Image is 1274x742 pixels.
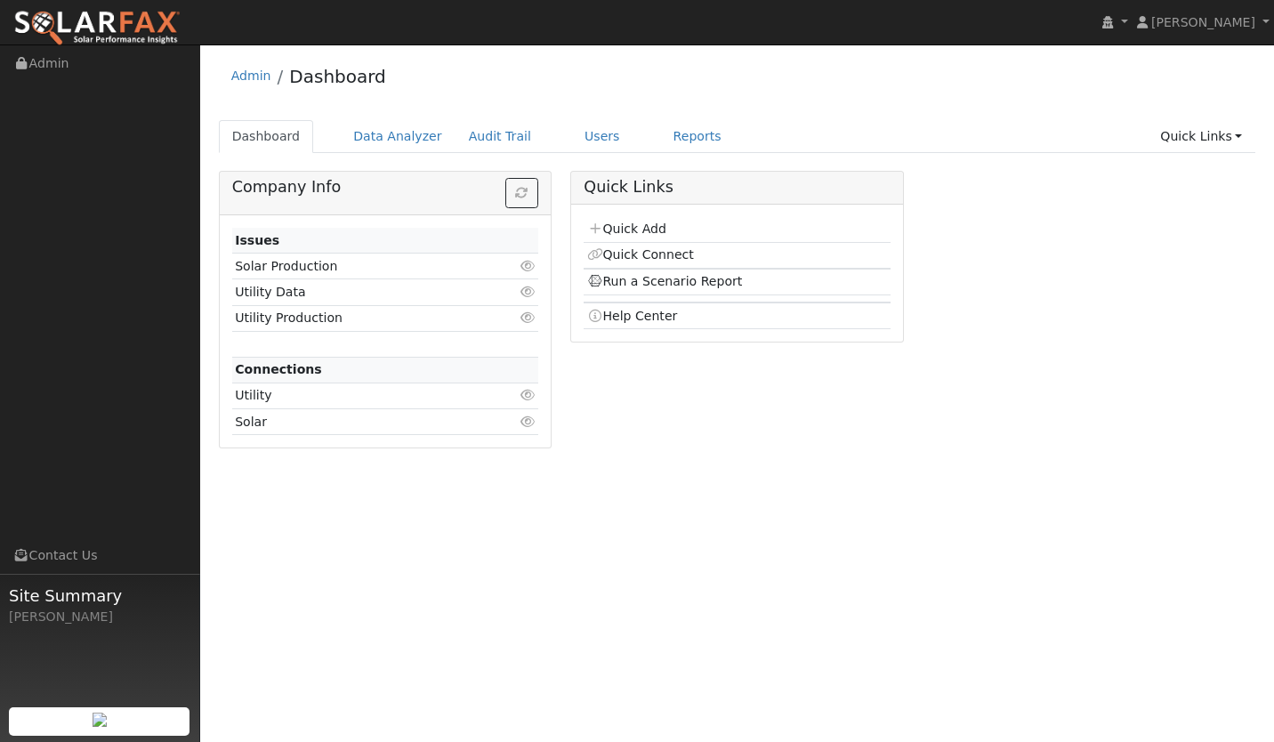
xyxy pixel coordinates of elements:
[520,260,536,272] i: Click to view
[660,120,735,153] a: Reports
[232,279,489,305] td: Utility Data
[232,305,489,331] td: Utility Production
[232,178,538,197] h5: Company Info
[235,233,279,247] strong: Issues
[1151,15,1255,29] span: [PERSON_NAME]
[340,120,456,153] a: Data Analyzer
[289,66,386,87] a: Dashboard
[456,120,544,153] a: Audit Trail
[9,584,190,608] span: Site Summary
[520,389,536,401] i: Click to view
[232,409,489,435] td: Solar
[235,362,322,376] strong: Connections
[232,383,489,408] td: Utility
[587,309,678,323] a: Help Center
[587,247,694,262] a: Quick Connect
[584,178,890,197] h5: Quick Links
[232,254,489,279] td: Solar Production
[231,69,271,83] a: Admin
[9,608,190,626] div: [PERSON_NAME]
[587,274,743,288] a: Run a Scenario Report
[520,415,536,428] i: Click to view
[93,713,107,727] img: retrieve
[219,120,314,153] a: Dashboard
[13,10,181,47] img: SolarFax
[571,120,633,153] a: Users
[520,286,536,298] i: Click to view
[587,222,666,236] a: Quick Add
[520,311,536,324] i: Click to view
[1147,120,1255,153] a: Quick Links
